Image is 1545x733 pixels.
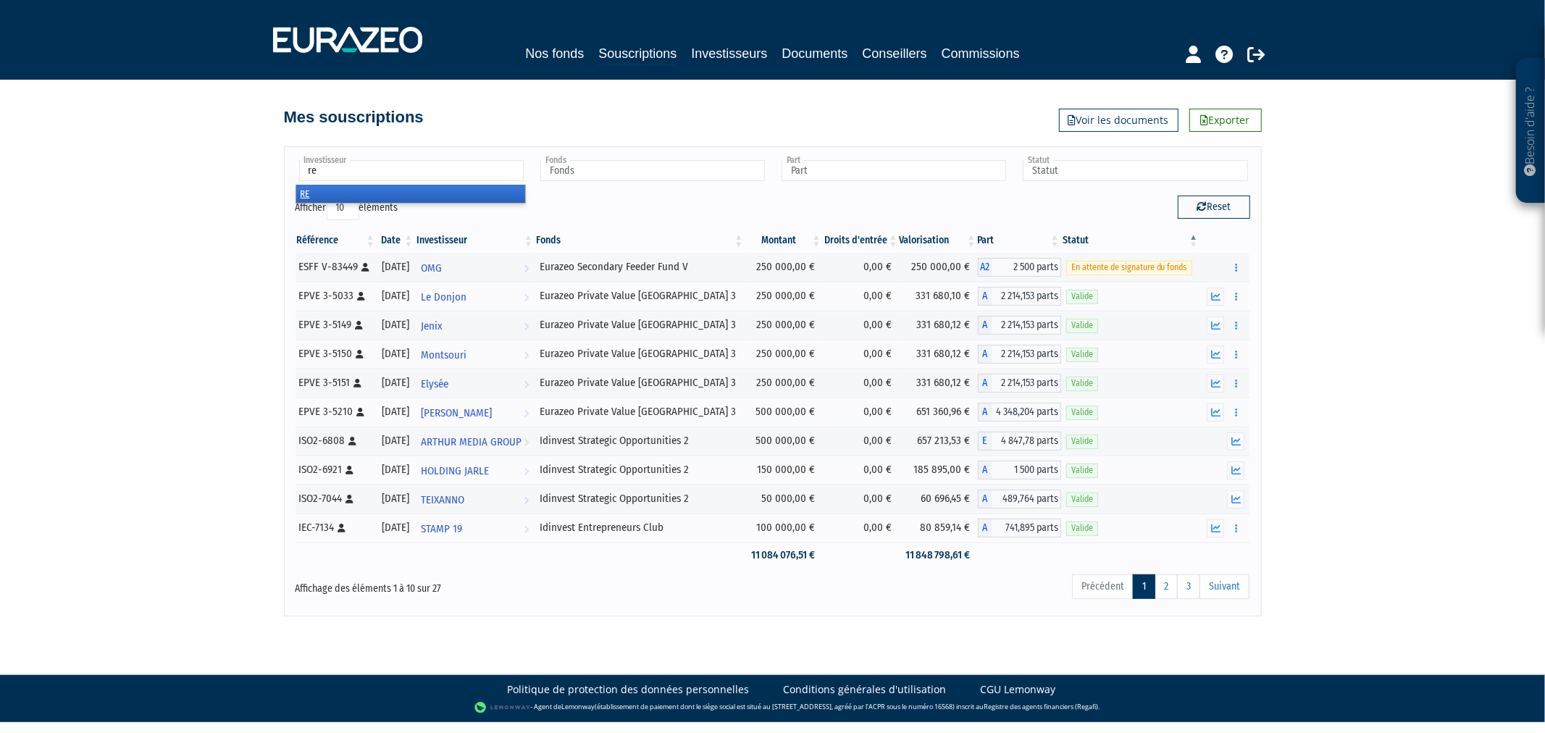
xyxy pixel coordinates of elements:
[338,524,346,532] i: [Français] Personne physique
[822,485,899,514] td: 0,00 €
[1066,464,1098,477] span: Valide
[745,369,822,398] td: 250 000,00 €
[992,287,1061,306] span: 2 214,153 parts
[978,374,1061,393] div: A - Eurazeo Private Value Europe 3
[978,432,1061,451] div: E - Idinvest Strategic Opportunities 2
[540,288,740,303] div: Eurazeo Private Value [GEOGRAPHIC_DATA] 3
[354,379,362,388] i: [Français] Personne physique
[382,259,410,275] div: [DATE]
[524,400,529,427] i: Voir l'investisseur
[899,514,977,543] td: 80 859,14 €
[978,490,992,508] span: A
[1155,574,1178,599] a: 2
[745,311,822,340] td: 250 000,00 €
[978,228,1061,253] th: Part: activer pour trier la colonne par ordre croissant
[474,700,530,715] img: logo-lemonway.png
[415,456,535,485] a: HOLDING JARLE
[524,313,529,340] i: Voir l'investisseur
[992,519,1061,537] span: 741,895 parts
[745,253,822,282] td: 250 000,00 €
[299,259,372,275] div: ESFF V-83449
[978,519,1061,537] div: A - Idinvest Entrepreneurs Club
[978,345,992,364] span: A
[356,321,364,330] i: [Français] Personne physique
[978,519,992,537] span: A
[524,458,529,485] i: Voir l'investisseur
[1059,109,1178,132] a: Voir les documents
[992,316,1061,335] span: 2 214,153 parts
[299,317,372,332] div: EPVE 3-5149
[540,433,740,448] div: Idinvest Strategic Opportunities 2
[992,258,1061,277] span: 2 500 parts
[382,375,410,390] div: [DATE]
[382,346,410,361] div: [DATE]
[296,573,681,596] div: Affichage des éléments 1 à 10 sur 27
[822,340,899,369] td: 0,00 €
[978,316,992,335] span: A
[1523,66,1539,196] p: Besoin d'aide ?
[421,284,466,311] span: Le Donjon
[1178,196,1250,219] button: Reset
[296,196,398,220] label: Afficher éléments
[745,543,822,568] td: 11 084 076,51 €
[415,311,535,340] a: Jenix
[745,456,822,485] td: 150 000,00 €
[349,437,357,445] i: [Français] Personne physique
[382,317,410,332] div: [DATE]
[745,427,822,456] td: 500 000,00 €
[535,228,745,253] th: Fonds: activer pour trier la colonne par ordre croissant
[415,514,535,543] a: STAMP 19
[745,340,822,369] td: 250 000,00 €
[357,408,365,416] i: [Français] Personne physique
[362,263,370,272] i: [Français] Personne physique
[981,682,1056,697] a: CGU Lemonway
[992,374,1061,393] span: 2 214,153 parts
[822,456,899,485] td: 0,00 €
[1066,435,1098,448] span: Valide
[524,255,529,282] i: Voir l'investisseur
[561,702,595,711] a: Lemonway
[992,345,1061,364] span: 2 214,153 parts
[1066,319,1098,332] span: Valide
[1189,109,1262,132] a: Exporter
[1199,574,1249,599] a: Suivant
[942,43,1020,64] a: Commissions
[284,109,424,126] h4: Mes souscriptions
[978,490,1061,508] div: A - Idinvest Strategic Opportunities 2
[691,43,767,64] a: Investisseurs
[745,398,822,427] td: 500 000,00 €
[415,282,535,311] a: Le Donjon
[382,462,410,477] div: [DATE]
[382,520,410,535] div: [DATE]
[299,491,372,506] div: ISO2-7044
[822,282,899,311] td: 0,00 €
[784,682,947,697] a: Conditions générales d'utilisation
[415,340,535,369] a: Montsouri
[822,514,899,543] td: 0,00 €
[978,345,1061,364] div: A - Eurazeo Private Value Europe 3
[745,228,822,253] th: Montant: activer pour trier la colonne par ordre croissant
[421,516,462,543] span: STAMP 19
[745,514,822,543] td: 100 000,00 €
[899,282,977,311] td: 331 680,10 €
[358,292,366,301] i: [Français] Personne physique
[415,485,535,514] a: TEIXANNO
[899,398,977,427] td: 651 360,96 €
[540,375,740,390] div: Eurazeo Private Value [GEOGRAPHIC_DATA] 3
[899,369,977,398] td: 331 680,12 €
[899,340,977,369] td: 331 680,12 €
[978,403,992,422] span: A
[415,369,535,398] a: Elysée
[299,433,372,448] div: ISO2-6808
[822,253,899,282] td: 0,00 €
[421,458,489,485] span: HOLDING JARLE
[1066,348,1098,361] span: Valide
[1177,574,1200,599] a: 3
[978,374,992,393] span: A
[1066,261,1192,275] span: En attente de signature du fonds
[524,342,529,369] i: Voir l'investisseur
[415,253,535,282] a: OMG
[1066,522,1098,535] span: Valide
[745,485,822,514] td: 50 000,00 €
[540,520,740,535] div: Idinvest Entrepreneurs Club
